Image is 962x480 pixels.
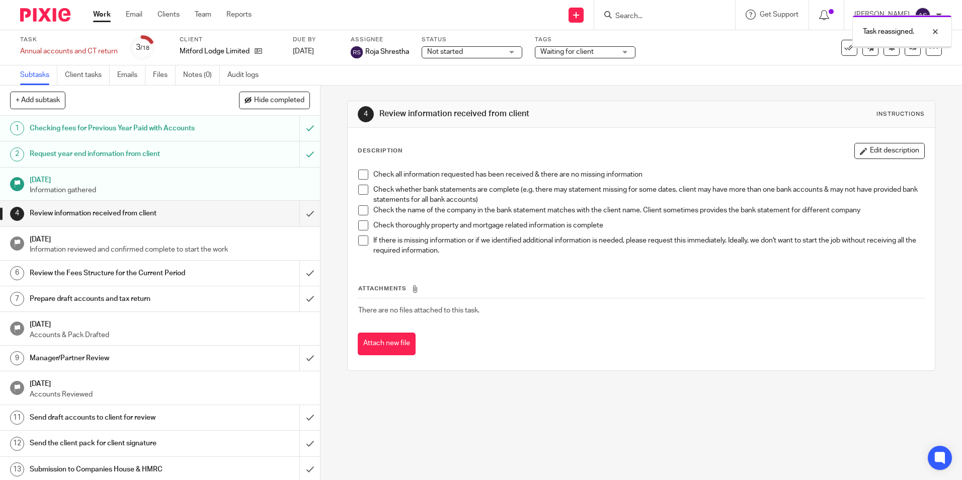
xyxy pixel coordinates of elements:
[10,92,65,109] button: + Add subtask
[854,143,925,159] button: Edit description
[379,109,663,119] h1: Review information received from client
[157,10,180,20] a: Clients
[422,36,522,44] label: Status
[540,48,594,55] span: Waiting for client
[20,46,118,56] div: Annual accounts and CT return
[10,121,24,135] div: 1
[153,65,176,85] a: Files
[30,121,203,136] h1: Checking fees for Previous Year Paid with Accounts
[358,286,407,291] span: Attachments
[427,48,463,55] span: Not started
[10,351,24,365] div: 9
[93,10,111,20] a: Work
[373,205,924,215] p: Check the name of the company in the bank statement matches with the client name. Client sometime...
[373,185,924,205] p: Check whether bank statements are complete (e.g. there may statement missing for some dates, clie...
[30,389,310,399] p: Accounts Reviewed
[30,317,310,330] h1: [DATE]
[30,146,203,162] h1: Request year end information from client
[65,65,110,85] a: Client tasks
[10,266,24,280] div: 6
[30,173,310,185] h1: [DATE]
[254,97,304,105] span: Hide completed
[30,376,310,389] h1: [DATE]
[358,147,403,155] p: Description
[195,10,211,20] a: Team
[351,36,409,44] label: Assignee
[10,411,24,425] div: 11
[30,410,203,425] h1: Send draft accounts to client for review
[30,462,203,477] h1: Submission to Companies House & HMRC
[293,48,314,55] span: [DATE]
[20,65,57,85] a: Subtasks
[180,46,250,56] p: Mitford Lodge Limited
[239,92,310,109] button: Hide completed
[20,8,70,22] img: Pixie
[30,232,310,245] h1: [DATE]
[30,436,203,451] h1: Send the client pack for client signature
[30,185,310,195] p: Information gathered
[183,65,220,85] a: Notes (0)
[10,207,24,221] div: 4
[140,45,149,51] small: /18
[117,65,145,85] a: Emails
[30,266,203,281] h1: Review the Fees Structure for the Current Period
[30,330,310,340] p: Accounts & Pack Drafted
[227,65,266,85] a: Audit logs
[365,47,409,57] span: Roja Shrestha
[10,292,24,306] div: 7
[358,333,416,355] button: Attach new file
[10,147,24,162] div: 2
[30,291,203,306] h1: Prepare draft accounts and tax return
[876,110,925,118] div: Instructions
[226,10,252,20] a: Reports
[358,106,374,122] div: 4
[373,235,924,256] p: If there is missing information or if we identified additional information is needed, please requ...
[126,10,142,20] a: Email
[180,36,280,44] label: Client
[10,462,24,476] div: 13
[351,46,363,58] img: svg%3E
[10,437,24,451] div: 12
[373,220,924,230] p: Check thoroughly property and mortgage related information is complete
[30,206,203,221] h1: Review information received from client
[293,36,338,44] label: Due by
[30,351,203,366] h1: Manager/Partner Review
[373,170,924,180] p: Check all information requested has been received & there are no missing information
[863,27,914,37] p: Task reassigned.
[136,42,149,53] div: 3
[20,36,118,44] label: Task
[30,245,310,255] p: Information reviewed and confirmed complete to start the work
[915,7,931,23] img: svg%3E
[358,307,479,314] span: There are no files attached to this task.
